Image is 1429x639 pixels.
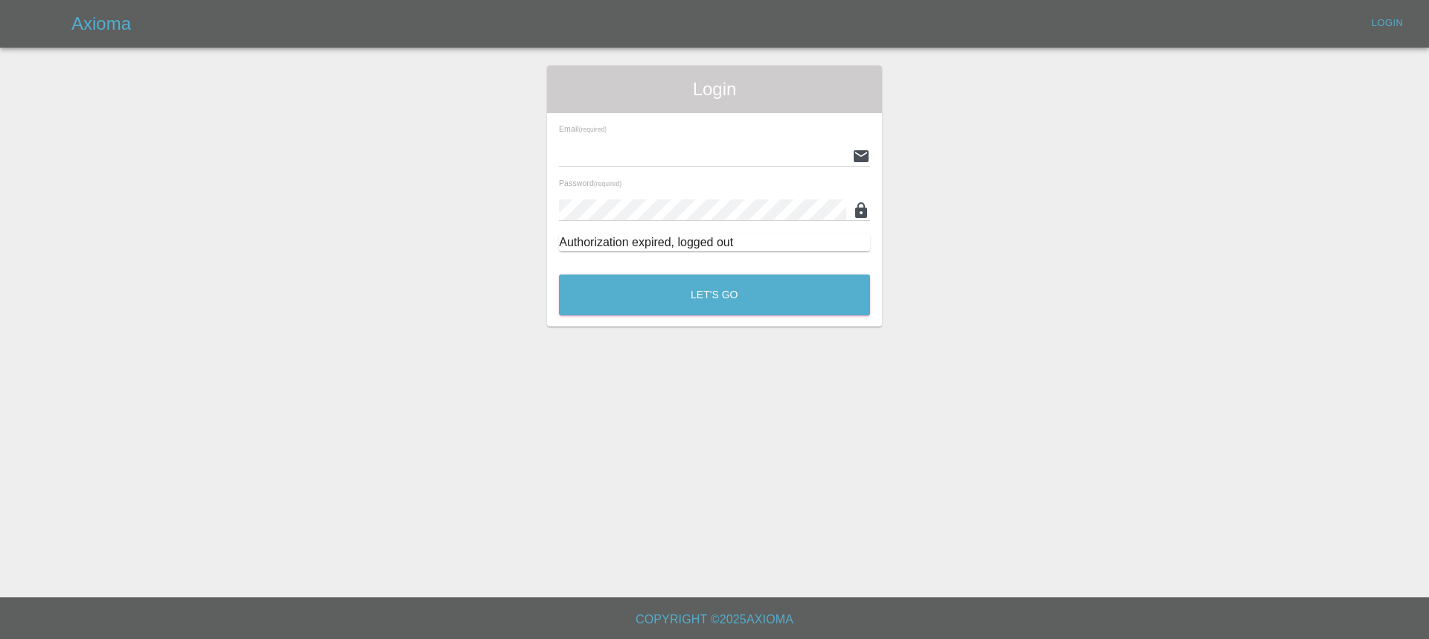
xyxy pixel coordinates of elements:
[594,181,621,187] small: (required)
[559,234,870,251] div: Authorization expired, logged out
[559,179,621,187] span: Password
[579,126,607,133] small: (required)
[12,609,1417,630] h6: Copyright © 2025 Axioma
[71,12,131,36] h5: Axioma
[1364,12,1411,35] a: Login
[559,77,870,101] span: Login
[559,124,607,133] span: Email
[559,274,870,315] button: Let's Go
